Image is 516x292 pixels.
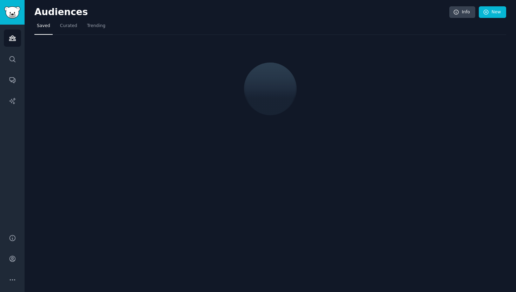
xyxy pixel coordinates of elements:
[4,6,20,19] img: GummySearch logo
[85,20,108,35] a: Trending
[37,23,50,29] span: Saved
[479,6,506,18] a: New
[60,23,77,29] span: Curated
[34,7,449,18] h2: Audiences
[34,20,53,35] a: Saved
[87,23,105,29] span: Trending
[449,6,475,18] a: Info
[58,20,80,35] a: Curated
